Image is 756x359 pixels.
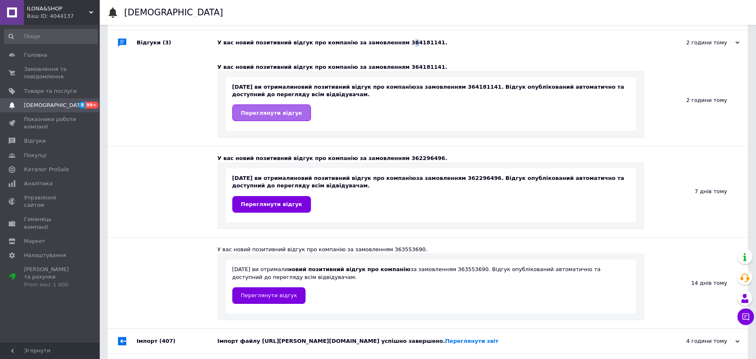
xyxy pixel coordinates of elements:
[163,39,171,46] span: (3)
[241,292,297,298] span: Переглянути відгук
[217,337,657,345] div: Імпорт файлу [URL][PERSON_NAME][DOMAIN_NAME] успішно завершено.
[137,30,217,55] div: Відгуки
[24,152,46,159] span: Покупці
[24,166,69,173] span: Каталог ProSale
[241,201,302,207] span: Переглянути відгук
[644,238,748,328] div: 14 днів тому
[232,266,630,303] div: [DATE] ви отримали за замовленням 363553690. Відгук опублікований автоматично та доступний до пер...
[85,102,99,109] span: 99+
[137,329,217,354] div: Імпорт
[24,137,46,145] span: Відгуки
[79,102,85,109] span: 8
[294,84,416,90] b: новий позитивний відгук про компанію
[4,29,98,44] input: Пошук
[217,246,644,253] div: У вас новий позитивний відгук про компанію за замовленням 363553690.
[657,337,739,345] div: 4 години тому
[24,281,77,289] div: Prom мікс 1 000
[27,12,99,20] div: Ваш ID: 4044137
[124,7,223,17] h1: [DEMOGRAPHIC_DATA]
[24,266,77,289] span: [PERSON_NAME] та рахунки
[24,180,53,187] span: Аналітика
[24,116,77,131] span: Показники роботи компанії
[294,175,416,181] b: новий позитивний відгук про компанію
[232,83,630,121] div: [DATE] ви отримали за замовленням 364181141. Відгук опублікований автоматично та доступний до пер...
[288,266,411,272] b: новий позитивний відгук про компанію
[159,338,176,344] span: (407)
[657,39,739,46] div: 2 години тому
[232,175,630,212] div: [DATE] ви отримали за замовленням 362296496. Відгук опублікований автоматично та доступний до пер...
[217,155,644,162] div: У вас новий позитивний відгук про компанію за замовленням 362296496.
[232,196,311,213] a: Переглянути відгук
[24,51,47,59] span: Головна
[24,87,77,95] span: Товари та послуги
[217,63,644,71] div: У вас новий позитивний відгук про компанію за замовленням 364181141.
[24,102,85,109] span: [DEMOGRAPHIC_DATA]
[24,216,77,230] span: Гаманець компанії
[737,308,754,325] button: Чат з покупцем
[24,252,66,259] span: Налаштування
[232,104,311,121] a: Переглянути відгук
[241,110,302,116] span: Переглянути відгук
[217,39,657,46] div: У вас новий позитивний відгук про компанію за замовленням 364181141.
[24,65,77,80] span: Замовлення та повідомлення
[24,238,45,245] span: Маркет
[27,5,89,12] span: ILONA&SHOP
[232,287,306,304] a: Переглянути відгук
[644,146,748,237] div: 7 днів тому
[644,55,748,146] div: 2 години тому
[445,338,498,344] a: Переглянути звіт
[24,194,77,209] span: Управління сайтом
